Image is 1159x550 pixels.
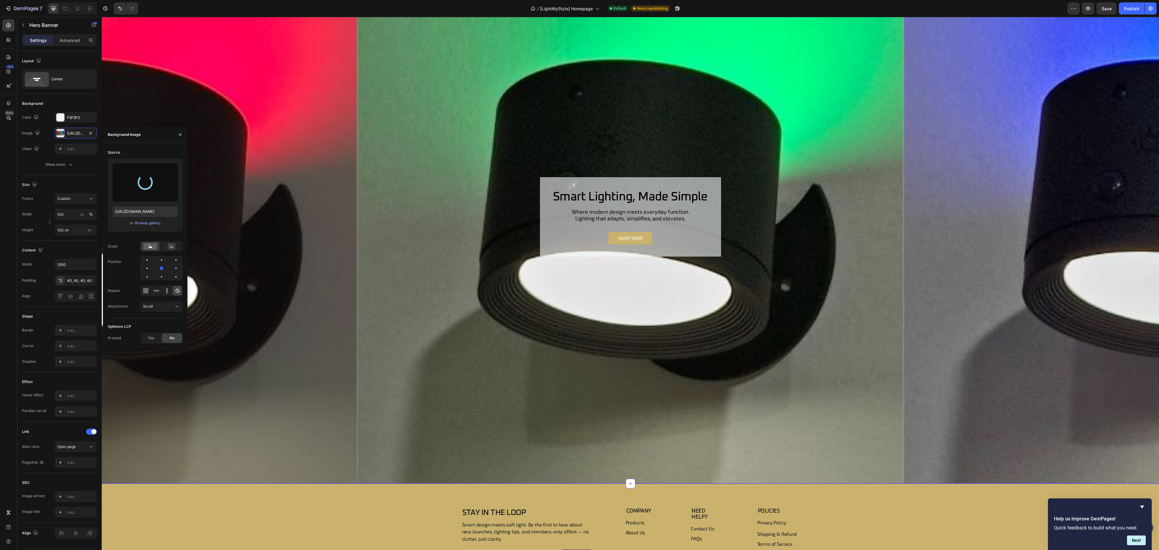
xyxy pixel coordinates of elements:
span: / [537,5,539,12]
div: Publish [1124,5,1139,12]
div: Add... [67,393,95,399]
button: Next question [1127,536,1146,545]
div: Beta [5,110,14,115]
span: No [170,335,174,341]
div: Show more [46,161,74,168]
input: Auto [55,259,97,270]
div: Background image [108,132,141,137]
div: px [80,212,85,217]
span: [LightMyStyle] Homepage [540,5,593,12]
div: Parallax scroll [22,408,46,414]
span: Default [613,6,626,11]
a: Terms of Service [945,523,981,531]
div: Center [51,72,88,86]
button: Hide survey [1138,503,1146,510]
div: Effect [22,379,33,385]
div: Undo/Redo [114,2,138,14]
p: Settings [30,37,47,43]
input: px% [55,209,97,220]
span: Need republishing [637,6,668,11]
div: SEO [22,480,29,485]
button: JOIN [750,533,779,545]
div: Add... [67,344,95,349]
a: Contact Us [879,508,902,516]
a: SHOP NOW [797,215,840,228]
div: 40, 40, 40, 40 [67,278,95,283]
div: Position [108,259,121,264]
div: Link [22,429,29,434]
div: Background [22,101,43,106]
div: Hover effect [22,392,43,398]
p: Advanced [59,37,80,43]
h2: Help us improve GemPages! [1054,515,1146,523]
div: Image title [22,509,40,514]
button: 7 [2,2,45,14]
div: F3F3F3 [67,115,95,120]
span: Save [1102,6,1112,11]
div: Optimize LCP [108,324,131,329]
p: Quick feedback to build what you need. [1054,525,1146,531]
div: Image [22,129,41,137]
p: 7 [40,5,42,12]
label: Height [22,227,33,233]
span: Yes [148,335,154,341]
h2: smart lighting, made simple [740,172,897,187]
button: % [79,211,86,218]
div: Add... [67,146,95,152]
div: Layout [22,57,42,65]
button: Publish [1119,2,1144,14]
div: Source [108,150,120,155]
div: Shape [22,314,33,319]
div: Border [22,328,34,333]
button: Show more [22,159,97,170]
label: Frame [22,196,33,201]
span: px [88,228,92,232]
div: Image alt text [22,493,45,499]
div: Video [22,145,40,153]
input: px [55,225,97,235]
div: Align [22,293,30,299]
input: Email [650,533,748,546]
div: Add... [67,510,95,515]
div: Repeat [108,288,120,293]
div: After click [22,444,40,449]
h2: Stay in the Loop [650,491,778,501]
p: Smart design meets soft light. Be the first to hear about new launches, lighting tips, and member... [650,504,778,526]
div: Page/link [22,460,44,465]
div: [URL][DOMAIN_NAME] [67,131,85,136]
div: Add... [67,409,95,414]
a: Products [814,502,833,510]
div: Size [22,181,38,189]
div: 450 [6,64,14,69]
span: Custom [57,196,71,201]
h3: COMPANY [814,491,845,498]
a: Privacy Policy [945,502,975,510]
a: Shipping & Refund [945,513,985,521]
p: Hero Banner [29,21,81,29]
div: Scale [108,244,117,249]
button: Open page [55,441,97,452]
span: or [130,219,133,227]
div: Align [22,529,39,537]
div: Add... [67,494,95,500]
p: Where modern design meets everyday function. [757,192,880,198]
div: Help us improve GemPages! [1054,503,1146,545]
h3: NEED HELP? [879,491,911,504]
button: Browse gallery [135,220,161,226]
div: Add... [67,359,95,365]
button: Scroll [140,301,183,312]
div: Width [22,262,32,267]
div: Padding [22,278,36,283]
button: Save [1097,2,1116,14]
p: Lighting that adapts, simplifies, and elevates. [757,198,880,205]
p: SHOP NOW [806,218,831,224]
div: Add... [67,460,95,465]
div: Attachment [108,304,128,309]
p: About Us [814,512,833,520]
div: Preload [108,335,121,341]
div: Content [22,246,44,254]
